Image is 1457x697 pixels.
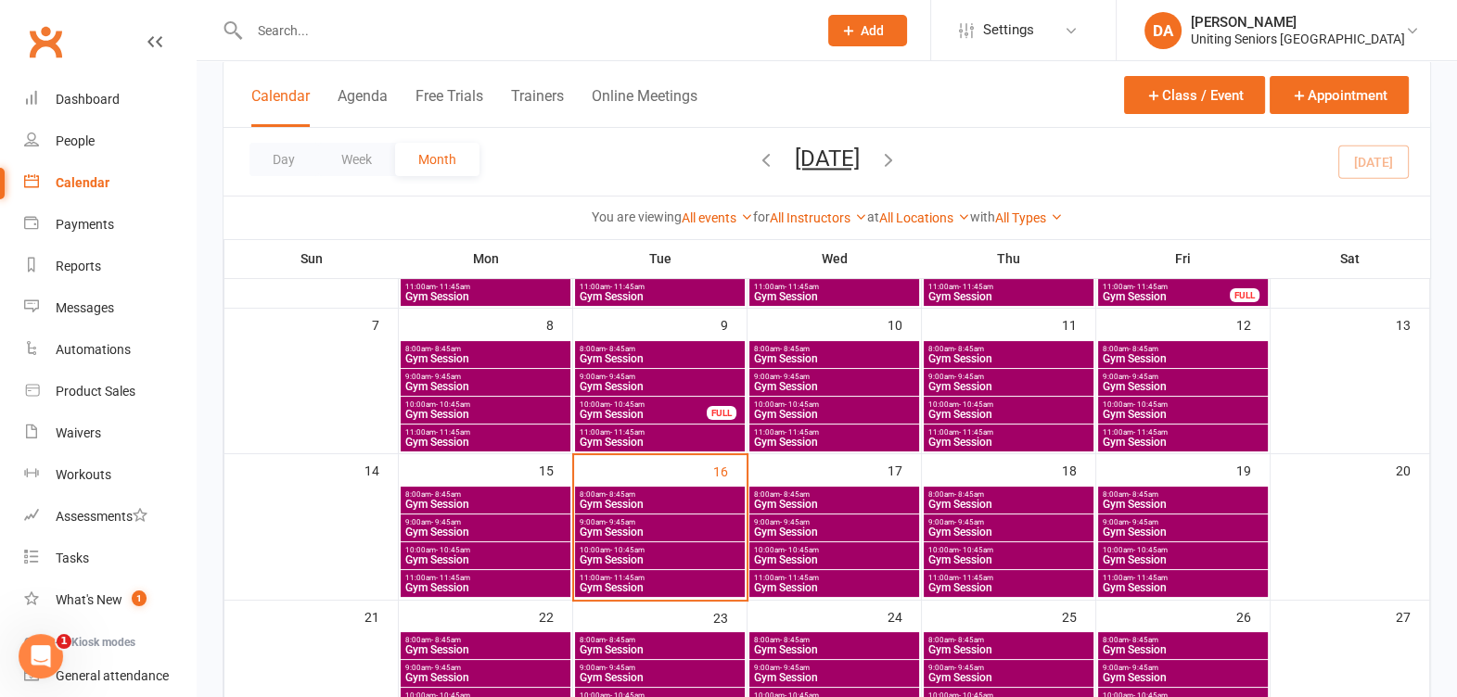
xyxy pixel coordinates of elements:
span: Gym Session [753,554,915,565]
a: Tasks [24,538,196,579]
span: - 9:45am [431,518,461,526]
span: 8:00am [579,345,741,353]
span: 11:00am [404,574,567,582]
span: - 8:45am [780,345,810,353]
span: - 11:45am [1133,574,1168,582]
span: Gym Session [927,409,1090,420]
a: All Locations [879,210,970,225]
span: Gym Session [579,672,741,683]
div: What's New [56,592,122,607]
span: - 9:45am [431,664,461,672]
span: - 8:45am [780,490,810,499]
span: Gym Session [404,526,567,538]
strong: for [753,209,770,224]
span: - 8:45am [1129,636,1158,644]
span: - 11:45am [959,283,993,291]
span: - 11:45am [436,428,470,437]
span: Gym Session [1102,644,1264,655]
a: All Types [995,210,1063,225]
th: Wed [748,239,922,278]
span: - 10:45am [436,400,470,409]
span: - 9:45am [1129,664,1158,672]
span: - 11:45am [1133,283,1168,291]
div: Assessments [56,509,147,524]
span: Gym Session [927,554,1090,565]
span: - 8:45am [606,490,635,499]
span: - 11:45am [1133,428,1168,437]
a: All events [682,210,753,225]
span: Settings [983,9,1034,51]
span: - 9:45am [606,373,635,381]
span: 8:00am [404,636,567,644]
span: Gym Session [753,291,915,302]
span: 11:00am [753,283,915,291]
span: 11:00am [404,283,567,291]
span: 11:00am [1102,283,1231,291]
a: Clubworx [22,19,69,65]
div: 7 [372,309,398,339]
div: Automations [56,342,131,357]
span: - 10:45am [959,400,993,409]
span: 10:00am [927,546,1090,554]
div: [PERSON_NAME] [1191,14,1405,31]
span: Gym Session [404,381,567,392]
div: 21 [364,601,398,631]
span: - 10:45am [959,546,993,554]
span: Gym Session [753,499,915,510]
span: Gym Session [753,353,915,364]
span: Gym Session [404,409,567,420]
span: Gym Session [1102,582,1264,593]
button: Add [828,15,907,46]
span: - 11:45am [610,574,645,582]
span: Gym Session [579,409,708,420]
span: - 10:45am [1133,400,1168,409]
span: 9:00am [579,373,741,381]
span: Gym Session [1102,291,1231,302]
div: 16 [713,455,747,486]
span: Gym Session [579,526,741,538]
span: 9:00am [1102,664,1264,672]
span: Gym Session [579,381,741,392]
span: Gym Session [404,554,567,565]
a: General attendance kiosk mode [24,655,196,697]
th: Sun [224,239,399,278]
span: Gym Session [927,526,1090,538]
div: 23 [713,602,747,632]
span: - 9:45am [780,664,810,672]
span: 8:00am [579,490,741,499]
span: - 11:45am [785,428,819,437]
div: 27 [1396,601,1429,631]
button: Appointment [1270,76,1409,114]
span: 9:00am [1102,518,1264,526]
div: People [56,133,95,148]
span: 10:00am [1102,546,1264,554]
a: People [24,120,196,162]
th: Thu [922,239,1096,278]
span: 10:00am [753,400,915,409]
span: 8:00am [927,490,1090,499]
button: Day [249,143,318,176]
a: Product Sales [24,371,196,412]
span: - 11:45am [436,283,470,291]
div: Dashboard [56,92,120,107]
span: Gym Session [1102,353,1264,364]
div: General attendance [56,668,169,683]
th: Tue [573,239,748,278]
span: Gym Session [579,291,741,302]
a: Waivers [24,412,196,454]
span: Gym Session [927,381,1090,392]
div: FULL [707,406,736,420]
div: 14 [364,454,398,485]
span: 10:00am [579,546,741,554]
span: - 8:45am [954,490,984,499]
span: - 8:45am [954,345,984,353]
span: Gym Session [404,582,567,593]
a: Dashboard [24,79,196,120]
span: Gym Session [927,437,1090,448]
span: 8:00am [927,636,1090,644]
span: Gym Session [579,644,741,655]
span: - 10:45am [1133,546,1168,554]
div: Workouts [56,467,111,482]
span: - 11:45am [436,574,470,582]
span: - 10:45am [785,400,819,409]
